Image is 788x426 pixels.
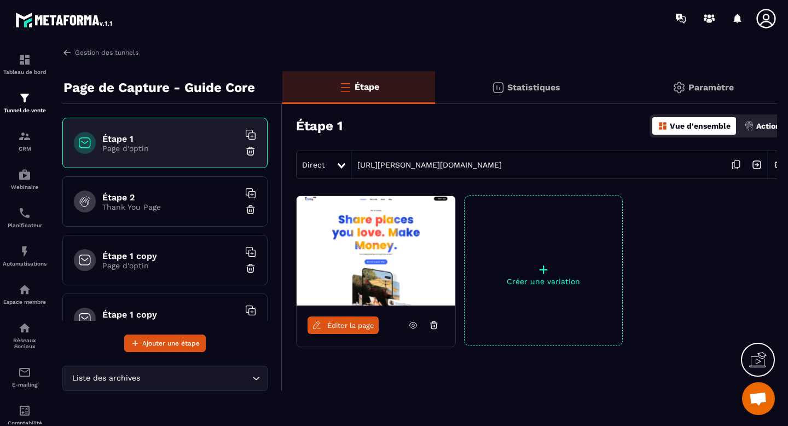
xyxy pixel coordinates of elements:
img: accountant [18,404,31,417]
a: automationsautomationsAutomatisations [3,237,47,275]
p: Automatisations [3,261,47,267]
h6: Étape 2 [102,192,239,203]
img: automations [18,283,31,296]
button: Ajouter une étape [124,335,206,352]
span: Direct [302,160,325,169]
img: trash [245,263,256,274]
span: Ajouter une étape [142,338,200,349]
img: trash [245,146,256,157]
p: Comptabilité [3,420,47,426]
img: bars-o.4a397970.svg [339,80,352,94]
img: email [18,366,31,379]
a: formationformationCRM [3,122,47,160]
img: setting-gr.5f69749f.svg [673,81,686,94]
h6: Étape 1 [102,134,239,144]
img: stats.20deebd0.svg [491,81,505,94]
p: Étape [355,82,379,92]
img: trash [245,204,256,215]
p: Créer une variation [465,277,622,286]
p: Planificateur [3,222,47,228]
p: Espace membre [3,299,47,305]
span: Liste des archives [69,372,142,384]
span: Éditer la page [327,321,374,330]
img: automations [18,245,31,258]
img: logo [15,10,114,30]
p: CRM [3,146,47,152]
h6: Étape 1 copy [102,309,239,320]
a: Éditer la page [308,316,379,334]
input: Search for option [142,372,250,384]
a: formationformationTableau de bord [3,45,47,83]
img: formation [18,130,31,143]
img: image [297,196,455,306]
div: Search for option [62,366,268,391]
p: + [465,262,622,277]
a: Ouvrir le chat [742,382,775,415]
p: Tableau de bord [3,69,47,75]
a: schedulerschedulerPlanificateur [3,198,47,237]
p: Page d'optin [102,261,239,270]
p: E-mailing [3,382,47,388]
h3: Étape 1 [296,118,343,134]
img: arrow [62,48,72,57]
a: [URL][PERSON_NAME][DOMAIN_NAME] [352,160,502,169]
a: automationsautomationsWebinaire [3,160,47,198]
a: automationsautomationsEspace membre [3,275,47,313]
p: Page d'optin [102,144,239,153]
img: automations [18,168,31,181]
p: Page de Capture - Guide Core [63,77,255,99]
img: scheduler [18,206,31,220]
img: social-network [18,321,31,335]
a: Gestion des tunnels [62,48,138,57]
p: Actions [756,122,784,130]
p: Thank You Page [102,203,239,211]
a: emailemailE-mailing [3,358,47,396]
img: actions.d6e523a2.png [744,121,754,131]
p: Page d'optin [102,320,239,329]
img: arrow-next.bcc2205e.svg [746,154,767,175]
p: Statistiques [507,82,560,93]
p: Réseaux Sociaux [3,337,47,349]
img: dashboard-orange.40269519.svg [658,121,668,131]
p: Tunnel de vente [3,107,47,113]
p: Vue d'ensemble [670,122,731,130]
h6: Étape 1 copy [102,251,239,261]
img: formation [18,91,31,105]
p: Webinaire [3,184,47,190]
p: Paramètre [688,82,734,93]
a: formationformationTunnel de vente [3,83,47,122]
a: social-networksocial-networkRéseaux Sociaux [3,313,47,358]
img: formation [18,53,31,66]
